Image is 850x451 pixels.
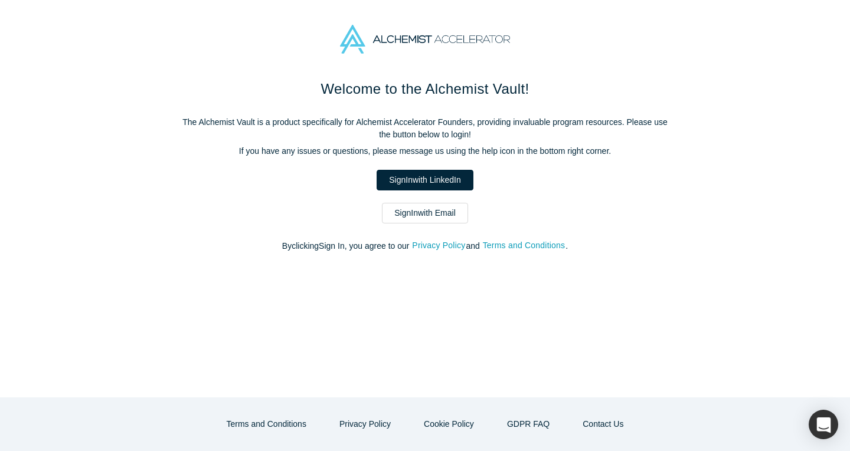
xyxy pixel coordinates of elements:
[411,414,486,434] button: Cookie Policy
[177,145,673,157] p: If you have any issues or questions, please message us using the help icon in the bottom right co...
[340,25,510,54] img: Alchemist Accelerator Logo
[495,414,562,434] a: GDPR FAQ
[177,116,673,141] p: The Alchemist Vault is a product specifically for Alchemist Accelerator Founders, providing inval...
[411,239,466,252] button: Privacy Policy
[214,414,319,434] button: Terms and Conditions
[177,78,673,100] h1: Welcome to the Alchemist Vault!
[482,239,566,252] button: Terms and Conditions
[377,170,473,190] a: SignInwith LinkedIn
[327,414,403,434] button: Privacy Policy
[177,240,673,252] p: By clicking Sign In , you agree to our and .
[382,203,468,223] a: SignInwith Email
[570,414,636,434] button: Contact Us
